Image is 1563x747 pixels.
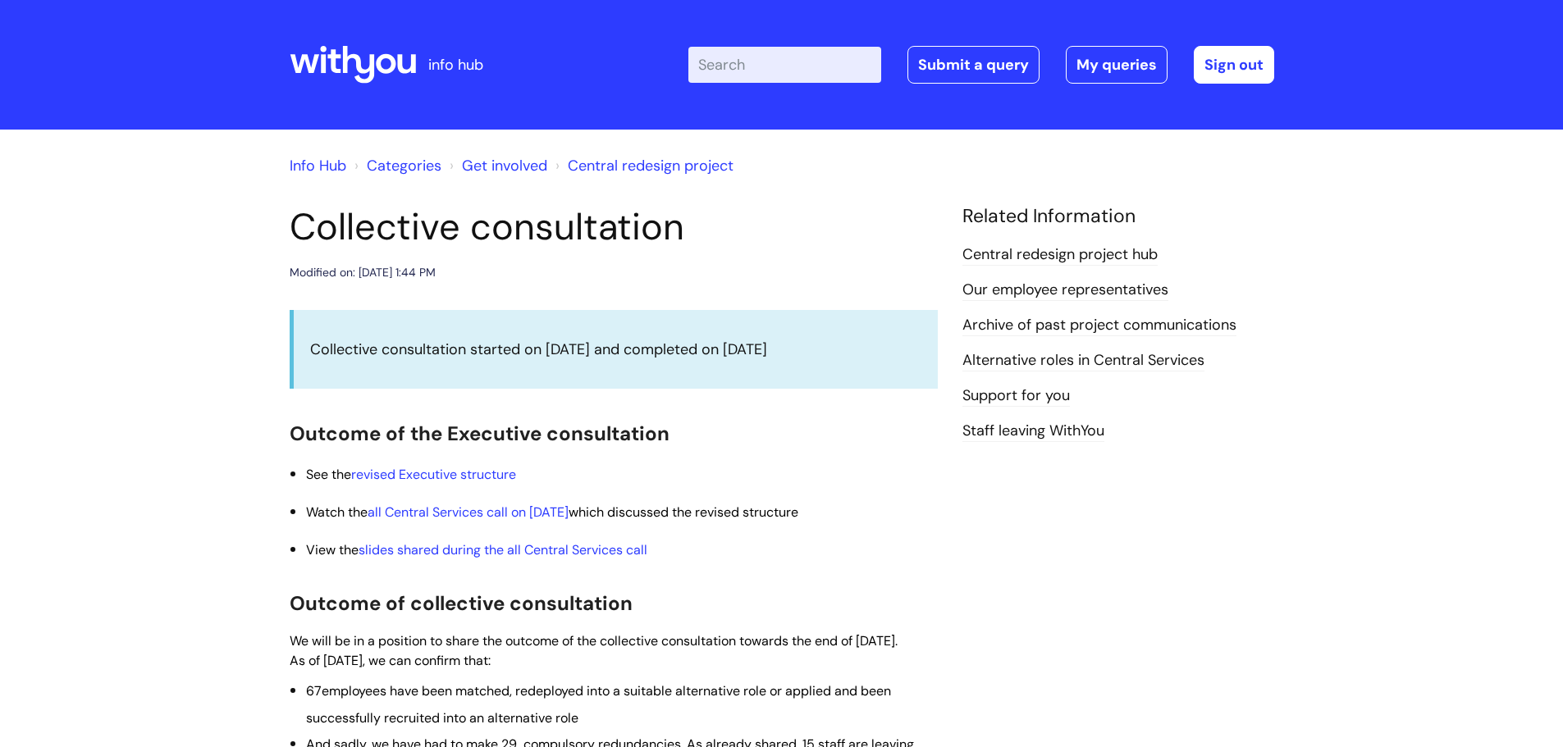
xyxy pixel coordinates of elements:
span: Outcome of the Executive consultation [290,421,670,446]
li: Solution home [350,153,441,179]
a: Submit a query [907,46,1040,84]
div: | - [688,46,1274,84]
a: Staff leaving WithYou [962,421,1104,442]
li: Get involved [446,153,547,179]
input: Search [688,47,881,83]
span: employees have been matched, redeployed into a suitable alternative role or applied and been succ... [306,682,891,726]
a: My queries [1066,46,1168,84]
h4: Related Information [962,205,1274,228]
a: Support for you [962,385,1070,407]
a: Categories [367,156,441,175]
a: Our employee representatives [962,280,1168,301]
a: Info Hub [290,156,346,175]
a: Central redesign project hub [962,244,1158,266]
span: Watch the which discussed the revised structure [306,503,798,521]
li: Central redesign project [551,153,734,179]
a: Get involved [462,156,547,175]
p: Collective consultation started on [DATE] and completed on [DATE] [310,336,921,362]
span: We will be in a position to share the outcome of the collective consultation towards the end of [... [290,632,898,649]
h1: Collective consultation [290,205,938,249]
div: Modified on: [DATE] 1:44 PM [290,262,436,283]
p: info hub [428,52,483,78]
span: 67 [306,682,322,699]
a: Archive of past project communications [962,315,1236,336]
span: Outcome of collective consultation [290,590,633,616]
a: slides shared during the all Central Services call [359,541,647,558]
a: revised Executive structure [351,466,516,483]
span: See the [306,466,516,483]
span: As of [DATE], we can confirm that: [290,652,491,669]
span: View the [306,541,647,558]
a: all Central Services call on [DATE] [368,503,569,521]
a: Alternative roles in Central Services [962,350,1204,371]
a: Sign out [1194,46,1274,84]
a: Central redesign project [568,156,734,175]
